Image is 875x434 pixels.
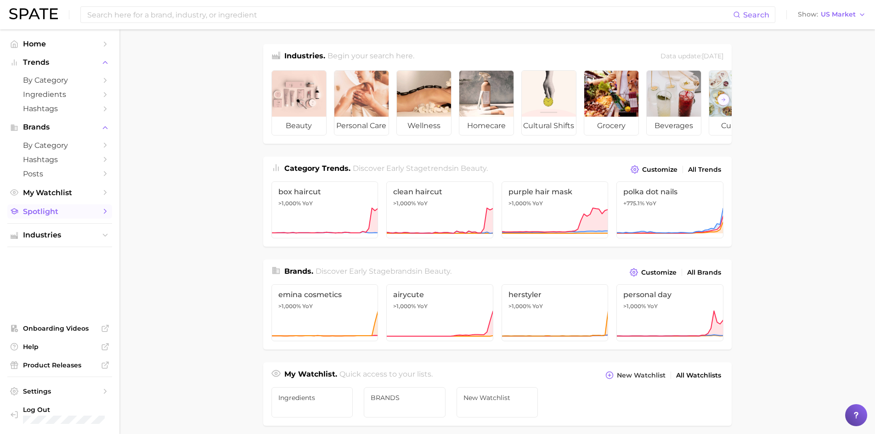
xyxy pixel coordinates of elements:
span: Category Trends . [284,164,350,173]
span: Discover Early Stage brands in . [316,267,452,276]
span: Customize [642,166,677,174]
span: >1,000% [393,303,416,310]
span: Hashtags [23,155,96,164]
span: Trends [23,58,96,67]
span: YoY [302,303,313,310]
a: grocery [584,70,639,135]
h2: Quick access to your lists. [339,369,433,382]
span: +775.1% [623,200,644,207]
span: by Category [23,76,96,85]
a: Posts [7,167,112,181]
span: YoY [417,200,428,207]
span: purple hair mask [508,187,602,196]
span: Search [743,11,769,19]
span: beauty [461,164,486,173]
span: Posts [23,169,96,178]
a: Ingredients [271,387,353,417]
span: >1,000% [508,200,531,207]
span: Brands [23,123,96,131]
span: cultural shifts [522,117,576,135]
span: New Watchlist [617,372,666,379]
a: wellness [396,70,452,135]
span: beverages [647,117,701,135]
a: Log out. Currently logged in with e-mail rking@bellff.com. [7,403,112,427]
span: YoY [532,303,543,310]
a: airycute>1,000% YoY [386,284,493,341]
span: Show [798,12,818,17]
span: All Brands [687,269,721,276]
a: herstyler>1,000% YoY [502,284,609,341]
button: Trends [7,56,112,69]
div: Data update: [DATE] [660,51,723,63]
a: beauty [271,70,327,135]
span: Log Out [23,406,105,414]
span: herstyler [508,290,602,299]
a: My Watchlist [7,186,112,200]
span: >1,000% [393,200,416,207]
span: >1,000% [278,200,301,207]
a: polka dot nails+775.1% YoY [616,181,723,238]
span: Help [23,343,96,351]
span: My Watchlist [23,188,96,197]
input: Search here for a brand, industry, or ingredient [86,7,733,23]
span: Hashtags [23,104,96,113]
a: BRANDS [364,387,446,417]
a: Hashtags [7,101,112,116]
a: Settings [7,384,112,398]
span: emina cosmetics [278,290,372,299]
span: homecare [459,117,514,135]
span: culinary [709,117,763,135]
span: Industries [23,231,96,239]
a: All Watchlists [674,369,723,382]
a: cultural shifts [521,70,576,135]
button: Brands [7,120,112,134]
span: Ingredients [278,394,346,401]
span: Ingredients [23,90,96,99]
span: Spotlight [23,207,96,216]
a: All Brands [685,266,723,279]
a: Help [7,340,112,354]
button: ShowUS Market [796,9,868,21]
span: airycute [393,290,486,299]
span: Discover Early Stage trends in . [353,164,488,173]
img: SPATE [9,8,58,19]
span: New Watchlist [463,394,531,401]
span: Customize [641,269,677,276]
h1: My Watchlist. [284,369,337,382]
span: Onboarding Videos [23,324,96,333]
span: by Category [23,141,96,150]
button: Customize [628,163,679,176]
a: Home [7,37,112,51]
span: Home [23,39,96,48]
a: purple hair mask>1,000% YoY [502,181,609,238]
h2: Begin your search here. [327,51,414,63]
span: beauty [272,117,326,135]
span: YoY [532,200,543,207]
span: personal day [623,290,717,299]
button: Scroll Right [717,94,729,106]
a: by Category [7,138,112,152]
span: >1,000% [278,303,301,310]
a: Ingredients [7,87,112,101]
span: box haircut [278,187,372,196]
a: Hashtags [7,152,112,167]
h1: Industries. [284,51,325,63]
a: by Category [7,73,112,87]
a: New Watchlist [457,387,538,417]
span: BRANDS [371,394,439,401]
a: homecare [459,70,514,135]
a: emina cosmetics>1,000% YoY [271,284,378,341]
span: >1,000% [623,303,646,310]
span: All Watchlists [676,372,721,379]
span: grocery [584,117,638,135]
a: Product Releases [7,358,112,372]
span: All Trends [688,166,721,174]
span: YoY [302,200,313,207]
button: Industries [7,228,112,242]
span: >1,000% [508,303,531,310]
a: Spotlight [7,204,112,219]
span: YoY [417,303,428,310]
a: personal day>1,000% YoY [616,284,723,341]
a: box haircut>1,000% YoY [271,181,378,238]
span: personal care [334,117,389,135]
